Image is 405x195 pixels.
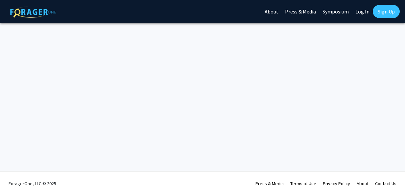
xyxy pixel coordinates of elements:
[323,181,350,186] a: Privacy Policy
[290,181,316,186] a: Terms of Use
[357,181,369,186] a: About
[375,181,396,186] a: Contact Us
[9,172,56,195] div: ForagerOne, LLC © 2025
[255,181,284,186] a: Press & Media
[373,5,400,18] a: Sign Up
[10,6,56,18] img: ForagerOne Logo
